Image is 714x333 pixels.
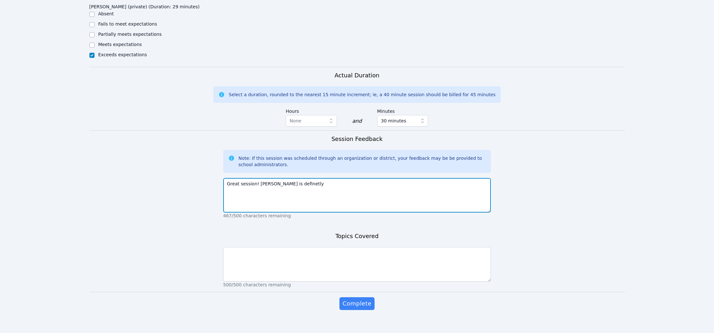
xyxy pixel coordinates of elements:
h3: Session Feedback [331,135,383,143]
p: 467/500 characters remaining [223,213,491,219]
span: Complete [343,299,371,308]
span: None [290,118,301,123]
button: 30 minutes [377,115,428,127]
legend: [PERSON_NAME] (private) (Duration: 29 minutes) [89,1,200,11]
div: and [352,117,362,125]
textarea: Great session! [PERSON_NAME] is definetly [223,178,491,213]
button: Complete [339,297,375,310]
label: Absent [98,11,114,16]
div: Select a duration, rounded to the nearest 15 minute increment; ie, a 40 minute session should be ... [229,91,495,98]
label: Meets expectations [98,42,142,47]
button: None [286,115,337,127]
span: 30 minutes [381,117,406,125]
p: 500/500 characters remaining [223,282,491,288]
label: Exceeds expectations [98,52,147,57]
label: Minutes [377,105,428,115]
label: Partially meets expectations [98,32,162,37]
h3: Actual Duration [335,71,379,80]
label: Hours [286,105,337,115]
div: Note: If this session was scheduled through an organization or district, your feedback may be be ... [239,155,486,168]
label: Fails to meet expectations [98,21,157,27]
h3: Topics Covered [335,232,378,241]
